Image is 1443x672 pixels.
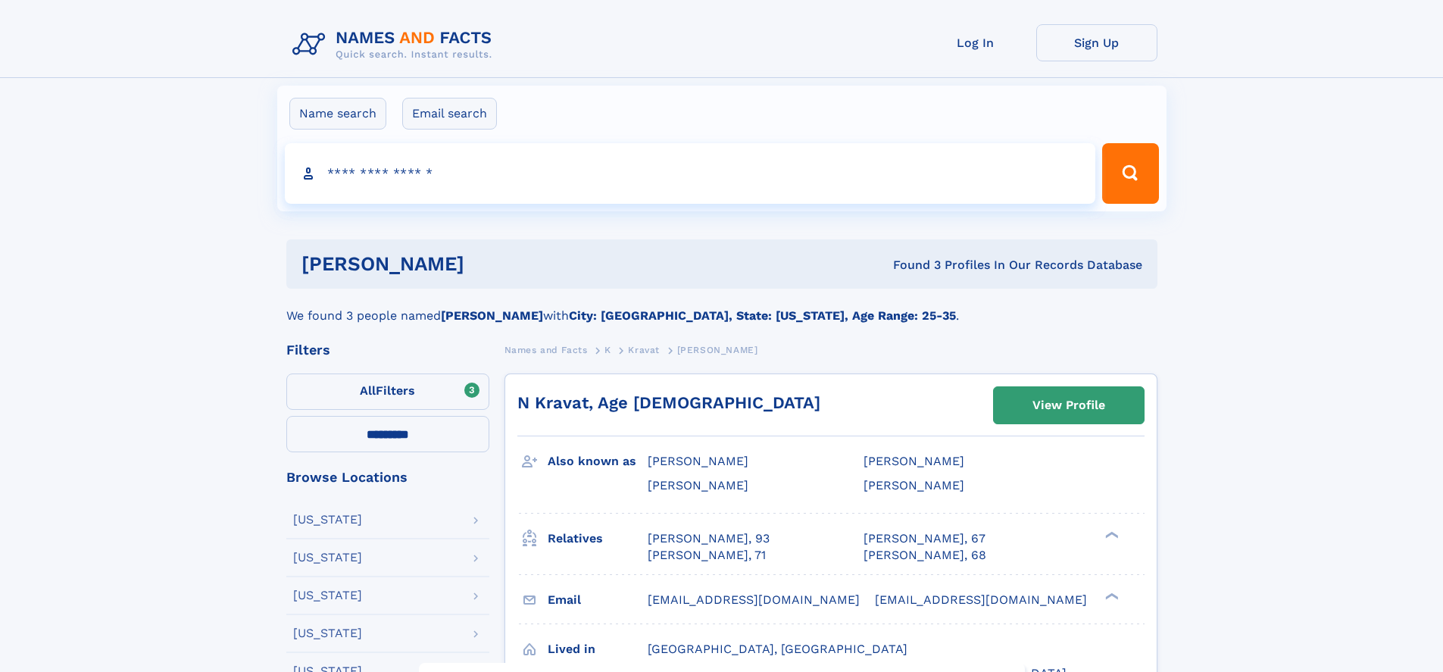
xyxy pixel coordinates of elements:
a: Names and Facts [504,340,588,359]
span: [GEOGRAPHIC_DATA], [GEOGRAPHIC_DATA] [648,642,907,656]
span: All [360,383,376,398]
a: [PERSON_NAME], 68 [864,547,986,564]
a: [PERSON_NAME], 71 [648,547,766,564]
a: View Profile [994,387,1144,424]
button: Search Button [1102,143,1158,204]
a: Kravat [628,340,660,359]
span: [PERSON_NAME] [677,345,758,355]
span: [EMAIL_ADDRESS][DOMAIN_NAME] [875,592,1087,607]
div: ❯ [1101,530,1120,539]
a: Sign Up [1036,24,1157,61]
span: Kravat [628,345,660,355]
div: View Profile [1032,388,1105,423]
span: [EMAIL_ADDRESS][DOMAIN_NAME] [648,592,860,607]
div: Found 3 Profiles In Our Records Database [679,257,1142,273]
h3: Email [548,587,648,613]
b: City: [GEOGRAPHIC_DATA], State: [US_STATE], Age Range: 25-35 [569,308,956,323]
h3: Also known as [548,449,648,474]
h3: Relatives [548,526,648,552]
div: Browse Locations [286,470,489,484]
span: [PERSON_NAME] [864,454,964,468]
div: [US_STATE] [293,514,362,526]
img: Logo Names and Facts [286,24,504,65]
a: Log In [915,24,1036,61]
label: Email search [402,98,497,130]
h3: Lived in [548,636,648,662]
h1: [PERSON_NAME] [301,255,679,273]
label: Name search [289,98,386,130]
input: search input [285,143,1096,204]
a: [PERSON_NAME], 93 [648,530,770,547]
div: [US_STATE] [293,589,362,602]
span: [PERSON_NAME] [864,478,964,492]
span: [PERSON_NAME] [648,454,748,468]
div: ❯ [1101,591,1120,601]
span: K [604,345,611,355]
a: N Kravat, Age [DEMOGRAPHIC_DATA] [517,393,820,412]
div: Filters [286,343,489,357]
div: [US_STATE] [293,552,362,564]
label: Filters [286,374,489,410]
div: [US_STATE] [293,627,362,639]
span: [PERSON_NAME] [648,478,748,492]
a: [PERSON_NAME], 67 [864,530,985,547]
a: K [604,340,611,359]
div: We found 3 people named with . [286,289,1157,325]
b: [PERSON_NAME] [441,308,543,323]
